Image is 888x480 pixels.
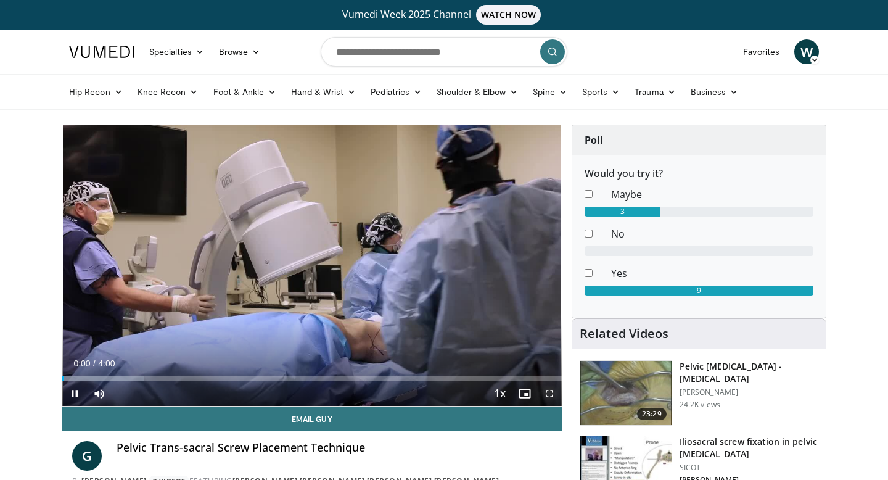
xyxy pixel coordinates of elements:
[580,360,818,426] a: 23:29 Pelvic [MEDICAL_DATA] - [MEDICAL_DATA] [PERSON_NAME] 24.2K views
[476,5,541,25] span: WATCH NOW
[680,387,818,397] p: [PERSON_NAME]
[93,358,96,368] span: /
[117,441,552,455] h4: Pelvic Trans-sacral Screw Placement Technique
[683,80,746,104] a: Business
[680,400,720,410] p: 24.2K views
[585,133,603,147] strong: Poll
[321,37,567,67] input: Search topics, interventions
[512,381,537,406] button: Enable picture-in-picture mode
[62,407,562,431] a: Email Guy
[602,266,823,281] dd: Yes
[580,361,672,425] img: dC9YmUV2gYCgMiZn4xMDoxOjBrO-I4W8_3.150x105_q85_crop-smart_upscale.jpg
[637,408,667,420] span: 23:29
[142,39,212,64] a: Specialties
[62,376,562,381] div: Progress Bar
[680,463,818,473] p: SICOT
[71,5,817,25] a: Vumedi Week 2025 ChannelWATCH NOW
[206,80,284,104] a: Foot & Ankle
[69,46,134,58] img: VuMedi Logo
[575,80,628,104] a: Sports
[62,125,562,407] video-js: Video Player
[284,80,363,104] a: Hand & Wrist
[488,381,512,406] button: Playback Rate
[73,358,90,368] span: 0:00
[580,326,668,341] h4: Related Videos
[62,80,130,104] a: Hip Recon
[363,80,429,104] a: Pediatrics
[429,80,525,104] a: Shoulder & Elbow
[98,358,115,368] span: 4:00
[525,80,574,104] a: Spine
[680,436,818,460] h3: Iliosacral screw fixation in pelvic [MEDICAL_DATA]
[212,39,268,64] a: Browse
[736,39,787,64] a: Favorites
[585,207,661,217] div: 3
[585,286,813,296] div: 9
[680,360,818,385] h3: Pelvic [MEDICAL_DATA] - [MEDICAL_DATA]
[62,381,87,406] button: Pause
[585,168,813,180] h6: Would you try it?
[537,381,562,406] button: Fullscreen
[72,441,102,471] a: G
[602,187,823,202] dd: Maybe
[627,80,683,104] a: Trauma
[794,39,819,64] a: W
[87,381,112,406] button: Mute
[602,226,823,241] dd: No
[130,80,206,104] a: Knee Recon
